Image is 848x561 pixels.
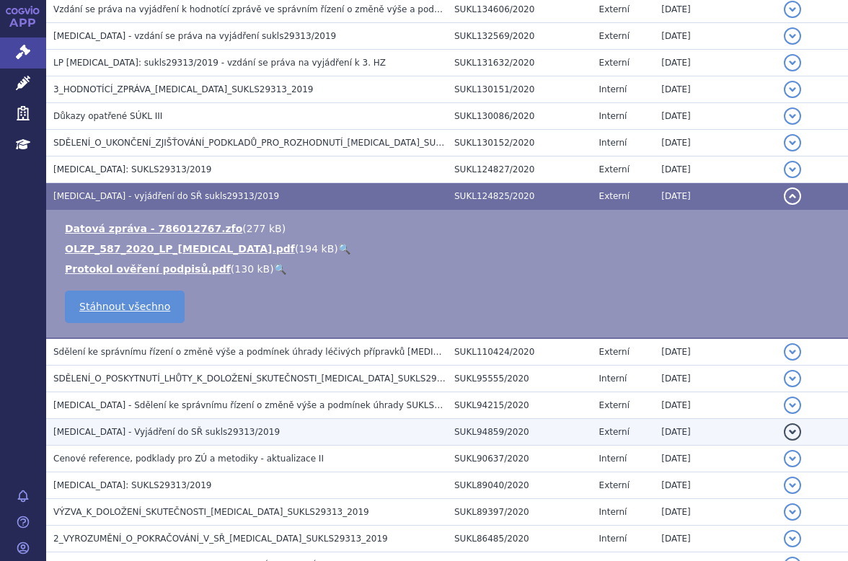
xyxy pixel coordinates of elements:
td: [DATE] [654,419,776,446]
button: detail [784,450,801,467]
td: SUKL131632/2020 [447,50,592,76]
span: CABOMETYX - vyjádření do SŘ sukls29313/2019 [53,191,279,201]
td: SUKL130152/2020 [447,130,592,156]
button: detail [784,503,801,521]
span: Interní [599,534,627,544]
td: [DATE] [654,183,776,210]
td: [DATE] [654,526,776,552]
td: SUKL86485/2020 [447,526,592,552]
span: Externí [599,480,630,490]
button: detail [784,343,801,361]
a: Datová zpráva - 786012767.zfo [65,223,242,234]
td: SUKL95555/2020 [447,366,592,392]
span: SDĚLENÍ_O_UKONČENÍ_ZJIŠŤOVÁNÍ_PODKLADŮ_PRO_ROZHODNUTÍ_CABOMETYX_SUKLS29313_2019 [53,138,505,148]
td: SUKL124825/2020 [447,183,592,210]
span: 3_HODNOTÍCÍ_ZPRÁVA_CABOMETYX_SUKLS29313_2019 [53,84,314,94]
button: detail [784,423,801,441]
span: CABOMETYX - Vyjádření do SŘ sukls29313/2019 [53,427,280,437]
a: 🔍 [338,243,350,255]
td: [DATE] [654,103,776,130]
button: detail [784,370,801,387]
td: SUKL124827/2020 [447,156,592,183]
span: CABOMETYX - vzdání se práva na vyjádření sukls29313/2019 [53,31,336,41]
li: ( ) [65,221,834,236]
button: detail [784,161,801,178]
span: Externí [599,400,630,410]
span: Cenové reference, podklady pro ZÚ a metodiky - aktualizace II [53,454,324,464]
a: Stáhnout všechno [65,291,185,323]
span: CABOMETYX: SUKLS29313/2019 [53,480,211,490]
span: Sdělení ke správnímu řízení o změně výše a podmínek úhrady léčivých přípravků CABOMETYX, kód SÚKL... [53,347,842,357]
span: Externí [599,31,630,41]
td: [DATE] [654,76,776,103]
td: SUKL90637/2020 [447,446,592,472]
span: VÝZVA_K_DOLOŽENÍ_SKUTEČNOSTI_CABOMETYX_SUKLS29313_2019 [53,507,369,517]
span: Interní [599,454,627,464]
a: 🔍 [274,263,286,275]
button: detail [784,27,801,45]
span: Externí [599,58,630,68]
span: Interní [599,374,627,384]
span: Interní [599,111,627,121]
button: detail [784,81,801,98]
td: [DATE] [654,499,776,526]
td: [DATE] [654,23,776,50]
span: SDĚLENÍ_O_POSKYTNUTÍ_LHŮTY_K_DOLOŽENÍ_SKUTEČNOSTI_CABOMETYX_SUKLS29313_2019 [53,374,480,384]
button: detail [784,107,801,125]
span: 194 kB [299,243,334,255]
td: SUKL130151/2020 [447,76,592,103]
span: CABOMETYX - Sdělení ke správnímu řízení o změně výše a podmínek úhrady SUKLS29313/2019 [53,400,487,410]
span: Externí [599,4,630,14]
span: CABOMETYX: SUKLS29313/2019 [53,164,211,175]
button: detail [784,477,801,494]
button: detail [784,530,801,547]
span: 130 kB [234,263,270,275]
td: SUKL110424/2020 [447,338,592,366]
span: LP CABOMETYX: sukls29313/2019 - vzdání se práva na vyjádření k 3. HZ [53,58,386,68]
a: OLZP_587_2020_LP_[MEDICAL_DATA].pdf [65,243,295,255]
button: detail [784,1,801,18]
li: ( ) [65,242,834,256]
td: SUKL89397/2020 [447,499,592,526]
span: Interní [599,84,627,94]
td: [DATE] [654,446,776,472]
td: [DATE] [654,366,776,392]
span: Vzdání se práva na vyjádření k hodnotící zprávě ve správním řízení o změně výše a podmínek úhrady... [53,4,831,14]
span: Externí [599,427,630,437]
a: Protokol ověření podpisů.pdf [65,263,231,275]
td: [DATE] [654,130,776,156]
span: Externí [599,164,630,175]
td: [DATE] [654,338,776,366]
button: detail [784,397,801,414]
span: Interní [599,507,627,517]
span: Důkazy opatřené SÚKL III [53,111,162,121]
td: SUKL132569/2020 [447,23,592,50]
button: detail [784,134,801,151]
td: [DATE] [654,472,776,499]
td: [DATE] [654,156,776,183]
span: Externí [599,347,630,357]
td: [DATE] [654,392,776,419]
button: detail [784,187,801,205]
span: Interní [599,138,627,148]
td: SUKL130086/2020 [447,103,592,130]
td: SUKL94215/2020 [447,392,592,419]
li: ( ) [65,262,834,276]
td: SUKL89040/2020 [447,472,592,499]
td: [DATE] [654,50,776,76]
span: 2_VYROZUMĚNÍ_O_POKRAČOVÁNÍ_V_SŘ_CABOMETYX_SUKLS29313_2019 [53,534,388,544]
span: 277 kB [247,223,282,234]
span: Externí [599,191,630,201]
td: SUKL94859/2020 [447,419,592,446]
button: detail [784,54,801,71]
